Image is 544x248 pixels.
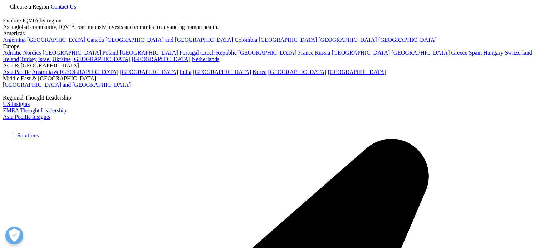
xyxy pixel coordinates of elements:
[10,4,49,10] span: Choose a Region
[52,56,71,62] a: Ukraine
[38,56,51,62] a: Israel
[3,69,31,75] a: Asia Pacific
[332,50,390,56] a: [GEOGRAPHIC_DATA]
[17,132,39,138] a: Solutions
[315,50,330,56] a: Russia
[3,37,26,43] a: Argentina
[238,50,296,56] a: [GEOGRAPHIC_DATA]
[3,82,131,88] a: [GEOGRAPHIC_DATA] and [GEOGRAPHIC_DATA]
[378,37,437,43] a: [GEOGRAPHIC_DATA]
[451,50,467,56] a: Greece
[192,56,219,62] a: Netherlands
[102,50,118,56] a: Poland
[120,69,178,75] a: [GEOGRAPHIC_DATA]
[20,56,37,62] a: Turkey
[268,69,326,75] a: [GEOGRAPHIC_DATA]
[3,24,541,30] div: As a global community, IQVIA continuously invests and commits to advancing human health.
[32,69,118,75] a: Australia & [GEOGRAPHIC_DATA]
[87,37,104,43] a: Canada
[298,50,314,56] a: France
[43,50,101,56] a: [GEOGRAPHIC_DATA]
[3,62,541,69] div: Asia & [GEOGRAPHIC_DATA]
[3,75,541,82] div: Middle East & [GEOGRAPHIC_DATA]
[469,50,482,56] a: Spain
[50,4,76,10] a: Contact Us
[180,69,191,75] a: India
[3,50,21,56] a: Adriatic
[253,69,266,75] a: Korea
[235,37,257,43] a: Colombia
[3,101,30,107] a: US Insights
[3,95,541,101] div: Regional Thought Leadership
[5,227,23,244] button: 개방형 기본 설정
[3,56,19,62] a: Ireland
[120,50,178,56] a: [GEOGRAPHIC_DATA]
[23,50,41,56] a: Nordics
[3,114,50,120] a: Asia Pacific Insights
[132,56,190,62] a: [GEOGRAPHIC_DATA]
[3,30,541,37] div: Americas
[391,50,450,56] a: [GEOGRAPHIC_DATA]
[319,37,377,43] a: [GEOGRAPHIC_DATA]
[259,37,317,43] a: [GEOGRAPHIC_DATA]
[72,56,131,62] a: [GEOGRAPHIC_DATA]
[328,69,386,75] a: [GEOGRAPHIC_DATA]
[27,37,85,43] a: [GEOGRAPHIC_DATA]
[483,50,503,56] a: Hungary
[180,50,199,56] a: Portugal
[3,43,541,50] div: Europe
[505,50,532,56] a: Switzerland
[106,37,233,43] a: [GEOGRAPHIC_DATA] and [GEOGRAPHIC_DATA]
[3,107,66,113] a: EMEA Thought Leadership
[193,69,251,75] a: [GEOGRAPHIC_DATA]
[3,17,541,24] div: Explore IQVIA by region
[200,50,237,56] a: Czech Republic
